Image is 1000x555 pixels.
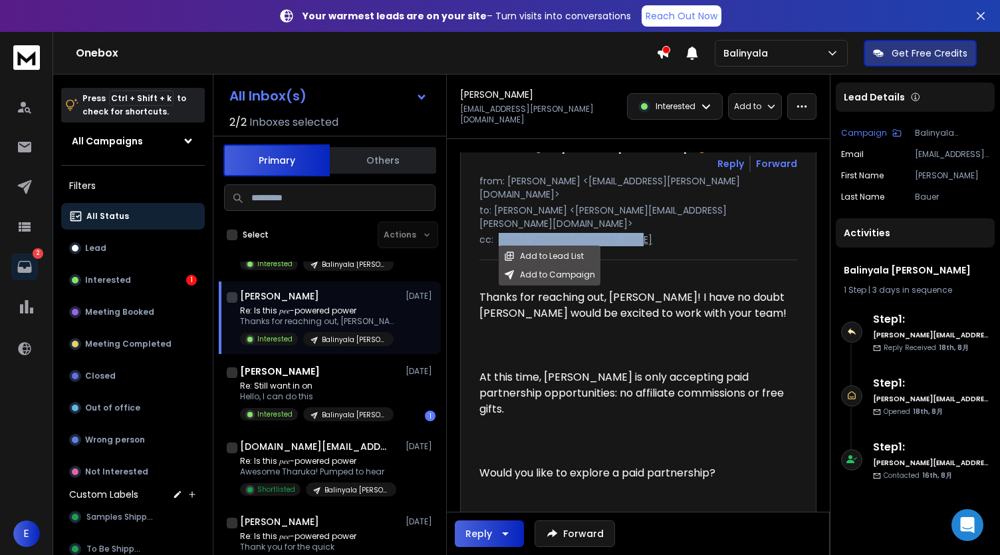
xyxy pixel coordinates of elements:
[240,531,396,542] p: Re: Is this 𝑝𝑒𝑒-powered power
[460,104,619,125] p: [EMAIL_ADDRESS][PERSON_NAME][DOMAIN_NAME]
[240,289,319,303] h1: [PERSON_NAME]
[324,485,388,495] p: Balinyala [PERSON_NAME]
[13,520,40,547] button: E
[646,9,717,23] p: Reach Out Now
[72,134,143,148] h1: All Campaigns
[844,91,905,104] p: Lead Details
[844,285,987,295] div: |
[303,9,631,23] p: – Turn visits into conversations
[257,409,293,419] p: Interested
[922,470,952,480] span: 16th, 8月
[515,251,584,262] span: Add to Lead List
[884,343,969,353] p: Reply Received
[873,439,989,455] h6: Step 1 :
[915,192,989,202] p: Bauer
[479,174,797,201] p: from: [PERSON_NAME] <[EMAIL_ADDRESS][PERSON_NAME][DOMAIN_NAME]>
[85,307,154,317] p: Meeting Booked
[240,466,396,477] p: Awesome Tharuka! Pumped to hear
[61,395,205,421] button: Out of office
[844,264,987,277] h1: Balinyala [PERSON_NAME]
[844,284,866,295] span: 1 Step
[61,176,205,195] h3: Filters
[229,89,307,102] h1: All Inbox(s)
[455,520,524,547] button: Reply
[85,403,140,413] p: Out of office
[257,334,293,344] p: Interested
[915,170,989,181] p: [PERSON_NAME]
[479,465,787,481] div: Would you like to explore a paid partnership?
[61,267,205,293] button: Interested1
[86,512,156,522] span: Samples Shipped
[656,101,695,112] p: Interested
[884,407,943,417] p: Opened
[873,330,989,340] h6: [PERSON_NAME][EMAIL_ADDRESS][PERSON_NAME][DOMAIN_NAME]
[406,291,436,301] p: [DATE]
[303,9,487,23] strong: Your warmest leads are on your site
[86,544,144,554] span: To Be Shipped
[85,243,106,254] p: Lead
[13,45,40,70] img: logo
[873,394,989,404] h6: [PERSON_NAME][EMAIL_ADDRESS][PERSON_NAME][DOMAIN_NAME]
[240,456,396,466] p: Re: Is this 𝑝𝑒𝑒-powered power
[61,459,205,485] button: Not Interested
[219,83,438,109] button: All Inbox(s)
[479,289,787,321] div: Thanks for reaching out, [PERSON_NAME]! I have no doubt [PERSON_NAME] would be excited to work wi...
[61,504,205,530] button: Samples Shipped
[85,466,148,477] p: Not Interested
[915,149,989,160] p: [EMAIL_ADDRESS][DOMAIN_NAME]
[841,192,884,202] p: Last Name
[841,170,884,181] p: First Name
[109,91,174,106] span: Ctrl + Shift + k
[85,339,172,349] p: Meeting Completed
[892,47,967,60] p: Get Free Credits
[515,270,595,280] span: Add to Campaign
[330,146,436,175] button: Others
[82,92,186,118] p: Press to check for shortcuts.
[85,275,131,285] p: Interested
[322,335,386,345] p: Balinyala [PERSON_NAME]
[33,248,43,259] p: 2
[322,410,386,420] p: Balinyala [PERSON_NAME]
[61,235,205,262] button: Lead
[76,45,656,61] h1: Onebox
[61,363,205,389] button: Closed
[841,128,887,138] p: Campaign
[85,371,116,381] p: Closed
[406,441,436,452] p: [DATE]
[873,311,989,327] h6: Step 1 :
[642,5,721,27] a: Reach Out Now
[240,365,320,378] h1: [PERSON_NAME]
[841,149,864,160] p: Email
[69,488,138,501] h3: Custom Labels
[872,284,952,295] span: 3 days in sequence
[223,144,330,176] button: Primary
[240,316,400,327] p: Thanks for reaching out, [PERSON_NAME]!
[836,218,995,248] div: Activities
[479,233,493,246] p: cc:
[479,204,797,230] p: to: [PERSON_NAME] <[PERSON_NAME][EMAIL_ADDRESS][PERSON_NAME][DOMAIN_NAME]>
[240,305,400,316] p: Re: Is this 𝑝𝑒𝑒-powered power
[240,440,386,453] h1: [DOMAIN_NAME][EMAIL_ADDRESS][DOMAIN_NAME]
[535,520,615,547] button: Forward
[229,114,247,130] span: 2 / 2
[61,128,205,154] button: All Campaigns
[249,114,338,130] h3: Inboxes selected
[240,515,319,528] h1: [PERSON_NAME]
[734,101,761,112] p: Add to
[425,411,436,421] div: 1
[479,369,787,417] div: At this time, [PERSON_NAME] is only accepting paid partnership opportunities: no affiliate commis...
[11,254,38,280] a: 2
[243,230,269,240] label: Select
[322,260,386,270] p: Balinyala [PERSON_NAME]
[257,484,295,494] p: Shortlisted
[406,516,436,527] p: [DATE]
[406,366,436,377] p: [DATE]
[915,128,989,138] p: Balinyala [PERSON_NAME]
[186,275,197,285] div: 1
[756,157,797,170] div: Forward
[240,381,394,391] p: Re: Still want in on
[884,470,952,480] p: Contacted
